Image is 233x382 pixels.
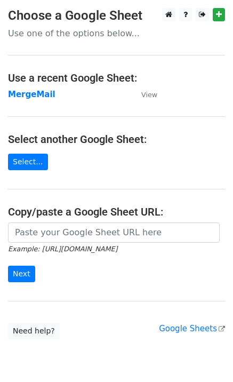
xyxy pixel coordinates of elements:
a: Select... [8,154,48,170]
input: Paste your Google Sheet URL here [8,222,220,243]
h4: Select another Google Sheet: [8,133,225,146]
small: Example: [URL][DOMAIN_NAME] [8,245,117,253]
small: View [141,91,157,99]
a: Need help? [8,323,60,339]
iframe: Chat Widget [180,331,233,382]
a: Google Sheets [159,324,225,333]
p: Use one of the options below... [8,28,225,39]
a: MergeMail [8,90,55,99]
h3: Choose a Google Sheet [8,8,225,23]
h4: Copy/paste a Google Sheet URL: [8,205,225,218]
a: View [131,90,157,99]
h4: Use a recent Google Sheet: [8,71,225,84]
input: Next [8,266,35,282]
